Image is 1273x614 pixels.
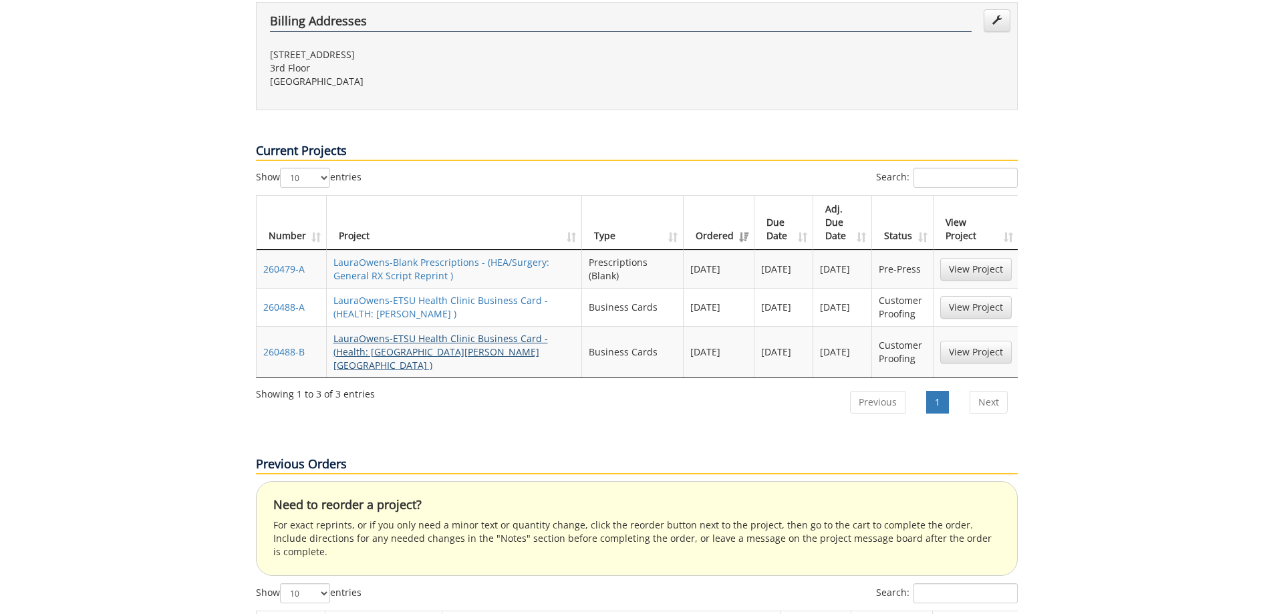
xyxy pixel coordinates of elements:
label: Search: [876,583,1018,603]
select: Showentries [280,583,330,603]
td: Customer Proofing [872,326,933,377]
td: [DATE] [813,288,872,326]
td: [DATE] [754,326,813,377]
td: [DATE] [684,250,754,288]
label: Search: [876,168,1018,188]
th: Adj. Due Date: activate to sort column ascending [813,196,872,250]
div: Showing 1 to 3 of 3 entries [256,382,375,401]
p: For exact reprints, or if you only need a minor text or quantity change, click the reorder button... [273,518,1000,559]
th: Status: activate to sort column ascending [872,196,933,250]
td: [DATE] [813,326,872,377]
th: View Project: activate to sort column ascending [934,196,1018,250]
a: View Project [940,341,1012,363]
td: Pre-Press [872,250,933,288]
a: View Project [940,258,1012,281]
p: Previous Orders [256,456,1018,474]
td: Customer Proofing [872,288,933,326]
input: Search: [913,168,1018,188]
th: Due Date: activate to sort column ascending [754,196,813,250]
td: Business Cards [582,326,684,377]
th: Ordered: activate to sort column ascending [684,196,754,250]
td: Prescriptions (Blank) [582,250,684,288]
td: [DATE] [754,288,813,326]
a: View Project [940,296,1012,319]
a: 260479-A [263,263,305,275]
td: [DATE] [684,288,754,326]
input: Search: [913,583,1018,603]
a: 260488-B [263,345,305,358]
h4: Billing Addresses [270,15,972,32]
a: LauraOwens-ETSU Health Clinic Business Card - (HEALTH: [PERSON_NAME] ) [333,294,548,320]
td: [DATE] [684,326,754,377]
a: 1 [926,391,949,414]
p: Current Projects [256,142,1018,161]
h4: Need to reorder a project? [273,498,1000,512]
td: [DATE] [813,250,872,288]
td: Business Cards [582,288,684,326]
select: Showentries [280,168,330,188]
p: [GEOGRAPHIC_DATA] [270,75,627,88]
a: 260488-A [263,301,305,313]
a: LauraOwens-Blank Prescriptions - (HEA/Surgery: General RX Script Reprint ) [333,256,549,282]
a: Next [970,391,1008,414]
label: Show entries [256,583,362,603]
label: Show entries [256,168,362,188]
th: Project: activate to sort column ascending [327,196,582,250]
p: [STREET_ADDRESS] [270,48,627,61]
th: Number: activate to sort column ascending [257,196,327,250]
a: Edit Addresses [984,9,1010,32]
th: Type: activate to sort column ascending [582,196,684,250]
a: LauraOwens-ETSU Health Clinic Business Card - (Health: [GEOGRAPHIC_DATA][PERSON_NAME][GEOGRAPHIC_... [333,332,548,371]
p: 3rd Floor [270,61,627,75]
td: [DATE] [754,250,813,288]
a: Previous [850,391,905,414]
